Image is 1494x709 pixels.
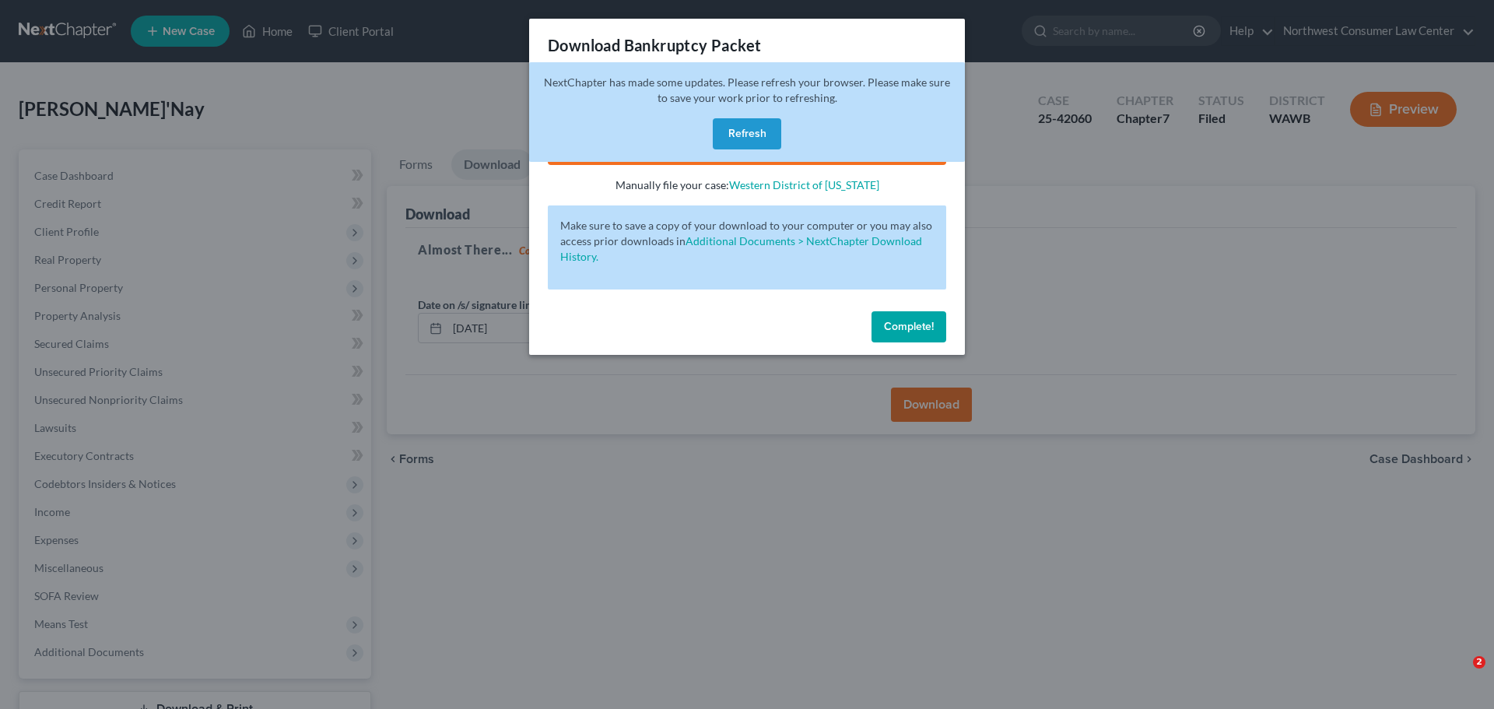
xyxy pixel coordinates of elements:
[548,34,761,56] h3: Download Bankruptcy Packet
[560,234,922,263] a: Additional Documents > NextChapter Download History.
[871,311,946,342] button: Complete!
[884,320,934,333] span: Complete!
[560,218,934,265] p: Make sure to save a copy of your download to your computer or you may also access prior downloads in
[713,118,781,149] button: Refresh
[548,177,946,193] p: Manually file your case:
[544,75,950,104] span: NextChapter has made some updates. Please refresh your browser. Please make sure to save your wor...
[1441,656,1478,693] iframe: Intercom live chat
[729,178,879,191] a: Western District of [US_STATE]
[1473,656,1485,669] span: 2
